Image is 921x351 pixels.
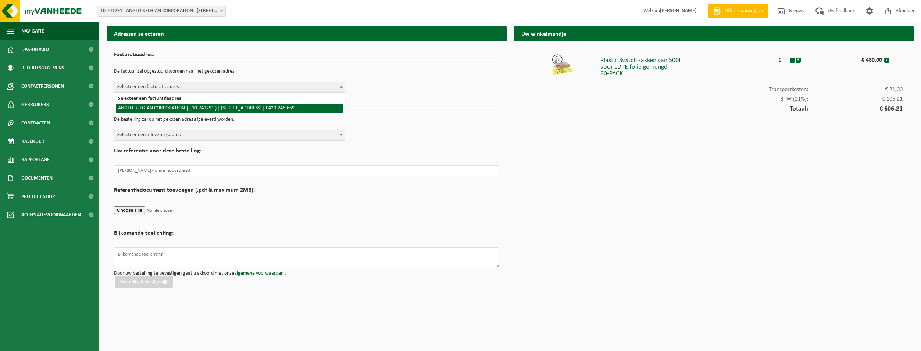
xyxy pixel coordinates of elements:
[21,114,50,132] span: Contracten
[114,165,499,176] input: Uw referentie voor deze bestelling
[21,77,64,95] span: Contactpersonen
[660,8,697,14] strong: [PERSON_NAME]
[796,58,801,63] button: +
[521,93,907,102] div: BTW (21%):
[708,4,768,18] a: Offerte aanvragen
[114,82,345,92] span: Selecteer een facturatieadres
[21,95,49,114] span: Gebruikers
[97,6,225,16] span: 10-741291 - ANGLO BELGIAN CORPORATION - 9000 GENT, WIEDAUWKAAI 43
[521,83,907,93] div: Transportkosten:
[21,151,50,169] span: Rapportage
[21,40,49,59] span: Dashboard
[514,26,914,40] h2: Uw winkelmandje
[521,102,907,112] div: Totaal:
[808,106,903,112] span: € 606,21
[21,59,64,77] span: Bedrijfsgegevens
[790,58,795,63] button: -
[114,187,499,197] h2: Referentiedocument toevoegen (.pdf & maximum 2MB):
[116,94,343,104] li: Selecteer een facturatieadres
[116,104,343,113] li: ANGLO BELGIAN CORPORATION | ( 10-741291 ) | [STREET_ADDRESS] | 0420.246.659
[107,26,507,40] h2: Adressen selecteren
[114,271,499,276] p: Door uw bestelling te bevestigen gaat u akkoord met onze
[114,65,499,78] p: De factuur zal opgestuurd worden naar het gekozen adres.
[770,54,789,63] div: 1
[114,130,345,140] span: Selecteer een afleveringsadres
[551,54,574,76] img: 01-999968
[114,230,174,240] h2: Bijkomende toelichting:
[884,58,889,63] button: x
[97,6,226,17] span: 10-741291 - ANGLO BELGIAN CORPORATION - 9000 GENT, WIEDAUWKAAI 43
[234,271,286,276] a: algemene voorwaarden .
[21,22,44,40] span: Navigatie
[114,52,499,62] h2: Facturatieadres.
[114,148,499,158] h2: Uw referentie voor deze bestelling:
[827,54,884,63] div: € 480,00
[808,96,903,102] span: € 105,21
[723,7,765,15] span: Offerte aanvragen
[114,113,499,126] p: De bestelling zal op het gekozen adres afgeleverd worden.
[21,132,44,151] span: Kalender
[21,169,53,187] span: Documenten
[21,206,81,224] span: Acceptatievoorwaarden
[600,54,770,77] div: Plastic Switch zakken van 500L voor LDPE folie gemengd 80-PACK
[115,276,173,288] button: Bestelling bevestigen
[114,130,345,141] span: Selecteer een afleveringsadres
[114,82,345,93] span: Selecteer een facturatieadres
[808,87,903,93] span: € 21,00
[21,187,55,206] span: Product Shop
